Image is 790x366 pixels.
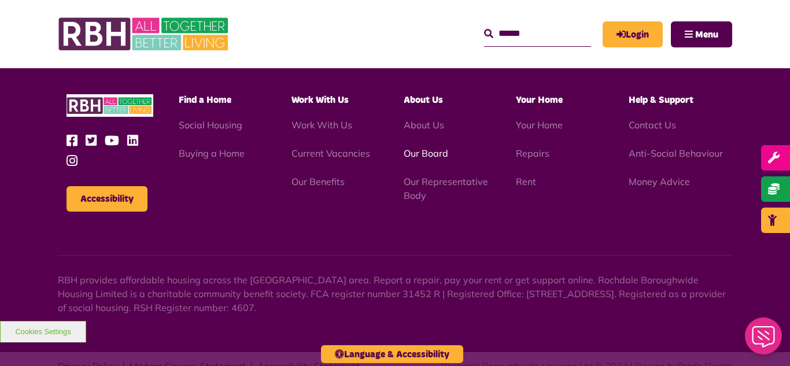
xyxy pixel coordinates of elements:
a: Money Advice [629,176,690,187]
a: Work With Us [291,119,352,131]
span: Find a Home [179,95,231,105]
a: Rent [516,176,536,187]
input: Search [484,21,591,46]
a: MyRBH [603,21,663,47]
button: Accessibility [67,186,147,212]
a: Contact Us [629,119,676,131]
a: Current Vacancies [291,147,370,159]
button: Language & Accessibility [321,345,463,363]
span: About Us [404,95,443,105]
a: Repairs [516,147,549,159]
a: Our Representative Body [404,176,488,201]
a: Your Home [516,119,563,131]
a: Anti-Social Behaviour [629,147,723,159]
iframe: Netcall Web Assistant for live chat [738,314,790,366]
button: Navigation [671,21,732,47]
a: Our Board [404,147,448,159]
p: RBH provides affordable housing across the [GEOGRAPHIC_DATA] area. Report a repair, pay your rent... [58,273,732,315]
span: Menu [695,30,718,39]
a: Buying a Home [179,147,245,159]
span: Your Home [516,95,563,105]
img: RBH [58,12,231,57]
a: About Us [404,119,444,131]
img: RBH [67,94,153,117]
a: Social Housing - open in a new tab [179,119,242,131]
a: Our Benefits [291,176,345,187]
span: Help & Support [629,95,693,105]
span: Work With Us [291,95,349,105]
